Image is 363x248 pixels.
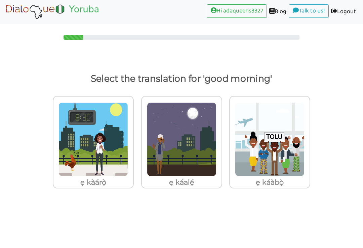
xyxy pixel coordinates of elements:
[230,177,310,189] p: ẹ káàbọ̀
[329,5,358,20] a: Logout
[207,5,267,18] a: Hi adaqueens3327
[235,103,305,177] img: akwaaba-named-yoruba2.png
[53,177,133,189] p: ẹ kàárọ̀
[9,71,354,87] p: Select the translation for 'good morning'
[142,177,221,189] p: ẹ káalẹ́
[289,5,329,18] a: Talk to us!
[267,5,289,20] a: Blog
[58,103,128,177] img: mema_wo_akye.png
[5,4,100,21] img: Select Course Page
[147,103,216,177] img: mema_wo_adwo.png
